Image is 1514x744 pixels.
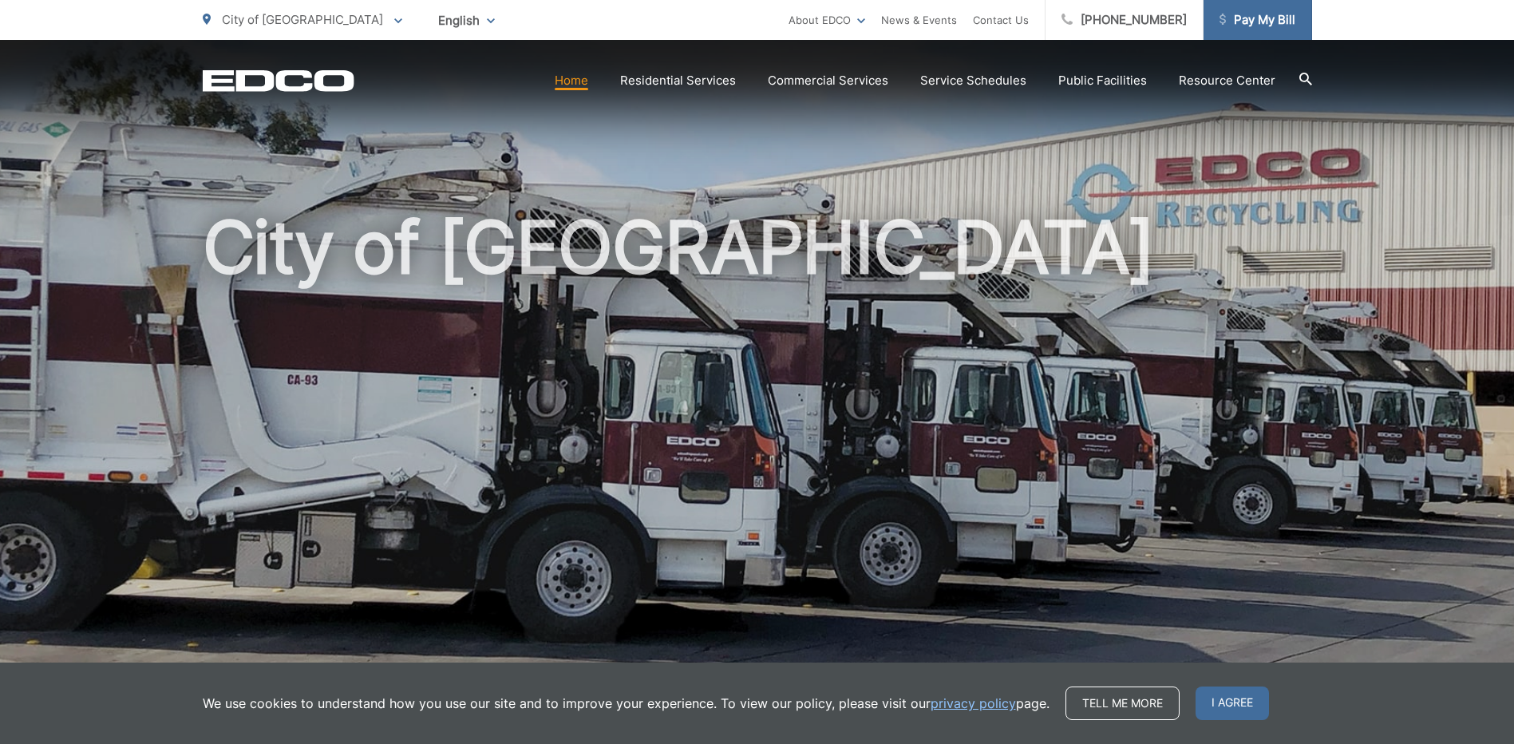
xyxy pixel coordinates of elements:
[555,71,588,90] a: Home
[920,71,1026,90] a: Service Schedules
[881,10,957,30] a: News & Events
[203,694,1050,713] p: We use cookies to understand how you use our site and to improve your experience. To view our pol...
[1058,71,1147,90] a: Public Facilities
[1220,10,1295,30] span: Pay My Bill
[620,71,736,90] a: Residential Services
[426,6,507,34] span: English
[768,71,888,90] a: Commercial Services
[973,10,1029,30] a: Contact Us
[203,69,354,92] a: EDCD logo. Return to the homepage.
[931,694,1016,713] a: privacy policy
[1065,687,1180,720] a: Tell me more
[789,10,865,30] a: About EDCO
[1179,71,1275,90] a: Resource Center
[222,12,383,27] span: City of [GEOGRAPHIC_DATA]
[203,208,1312,713] h1: City of [GEOGRAPHIC_DATA]
[1196,687,1269,720] span: I agree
